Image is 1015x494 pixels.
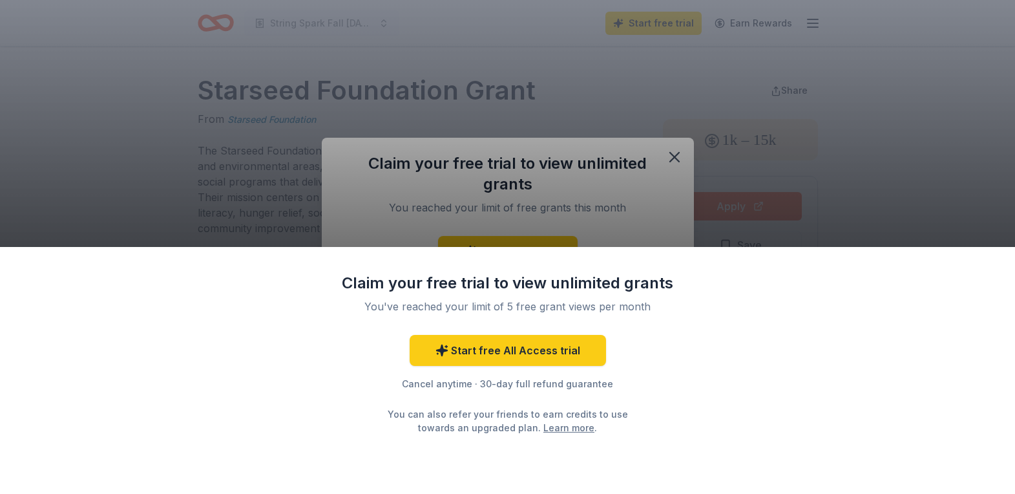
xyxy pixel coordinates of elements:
[376,407,640,435] div: You can also refer your friends to earn credits to use towards an upgraded plan. .
[543,421,594,435] a: Learn more
[410,335,606,366] a: Start free All Access trial
[355,299,660,314] div: You've reached your limit of 5 free grant views per month
[340,376,676,392] div: Cancel anytime · 30-day full refund guarantee
[340,273,676,294] div: Claim your free trial to view unlimited grants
